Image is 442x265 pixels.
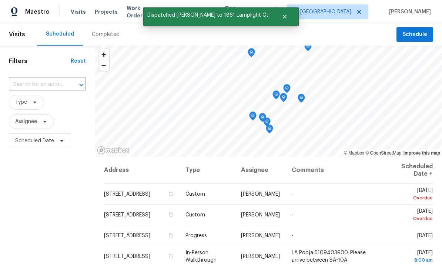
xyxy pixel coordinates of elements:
[167,191,174,197] button: Copy Address
[396,27,433,42] button: Schedule
[280,93,287,105] div: Map marker
[15,118,37,125] span: Assignee
[71,8,86,16] span: Visits
[241,212,280,218] span: [PERSON_NAME]
[185,233,207,238] span: Progress
[104,233,150,238] span: [STREET_ADDRESS]
[293,8,351,16] span: Sf [GEOGRAPHIC_DATA]
[25,8,50,16] span: Maestro
[391,209,433,222] span: [DATE]
[180,157,235,184] th: Type
[241,254,280,259] span: [PERSON_NAME]
[127,4,154,19] span: Work Orders
[249,112,257,123] div: Map marker
[386,8,431,16] span: [PERSON_NAME]
[104,212,150,218] span: [STREET_ADDRESS]
[292,233,294,238] span: -
[404,150,440,156] a: Improve this map
[272,90,280,102] div: Map marker
[292,212,294,218] span: -
[304,42,312,54] div: Map marker
[391,188,433,202] span: [DATE]
[391,250,433,264] span: [DATE]
[92,31,120,38] div: Completed
[76,80,87,90] button: Open
[104,192,150,197] span: [STREET_ADDRESS]
[417,233,433,238] span: [DATE]
[365,150,401,156] a: OpenStreetMap
[97,146,130,155] a: Mapbox homepage
[391,256,433,264] div: 8:00 am
[259,113,266,125] div: Map marker
[225,4,264,19] span: Geo Assignments
[185,192,205,197] span: Custom
[283,84,291,96] div: Map marker
[46,30,74,38] div: Scheduled
[391,194,433,202] div: Overdue
[292,250,366,263] span: LA Pooja 5109403900. Please arrive between 8A-10A
[391,215,433,222] div: Overdue
[98,49,109,60] button: Zoom in
[241,192,280,197] span: [PERSON_NAME]
[167,253,174,259] button: Copy Address
[9,26,25,43] span: Visits
[104,157,180,184] th: Address
[15,99,27,106] span: Type
[385,157,433,184] th: Scheduled Date ↑
[344,150,364,156] a: Mapbox
[286,157,385,184] th: Comments
[185,212,205,218] span: Custom
[292,192,294,197] span: -
[402,30,427,39] span: Schedule
[9,57,71,65] h1: Filters
[272,9,297,24] button: Close
[248,48,255,60] div: Map marker
[95,8,118,16] span: Projects
[98,60,109,71] button: Zoom out
[235,157,286,184] th: Assignee
[71,57,86,65] div: Reset
[298,94,305,105] div: Map marker
[185,250,217,263] span: In-Person Walkthrough
[263,117,271,129] div: Map marker
[167,232,174,239] button: Copy Address
[15,137,54,145] span: Scheduled Date
[143,7,272,23] span: Dispatched [PERSON_NAME] to 1861 Lamplight Ct
[241,233,280,238] span: [PERSON_NAME]
[104,254,150,259] span: [STREET_ADDRESS]
[167,211,174,218] button: Copy Address
[9,79,65,90] input: Search for an address...
[266,125,273,136] div: Map marker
